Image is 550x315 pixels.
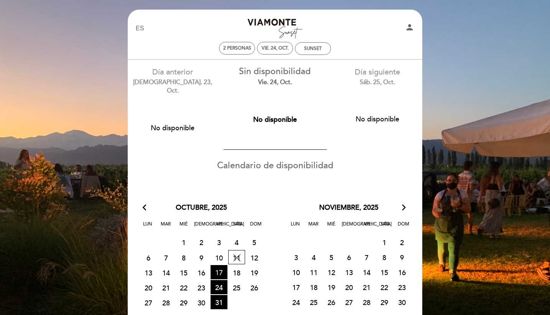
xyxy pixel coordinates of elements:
span: No disponible [253,115,297,124]
span: Sáb [378,220,393,234]
span: 18 [305,280,322,294]
i: person [405,23,414,32]
span: 24 [288,295,305,309]
span: 7 [158,250,175,265]
span: 23 [193,280,210,295]
span: 13 [140,265,157,280]
span: 20 [341,280,357,294]
span: 17 [288,280,305,294]
span: 9 [193,250,210,265]
span: 29 [175,295,192,310]
div: SUNSET [304,46,322,51]
span: 28 [158,295,175,310]
span: 21 [158,280,175,295]
span: 3 [288,250,305,264]
span: 25 [305,295,322,309]
span: 23 [394,280,410,294]
span: 1 [376,235,393,249]
span: Lun [288,220,303,234]
span: 10 [211,250,227,265]
span: 15 [376,265,393,279]
span: Vie [212,220,227,234]
span: Mar [158,220,173,234]
span: 17 [211,265,227,279]
span: Vie [360,220,375,234]
span: noviembre, 2025 [319,203,379,213]
span: 4 [305,250,322,264]
span: 22 [175,280,192,295]
div: Día anterior [127,67,218,95]
span: 12 [323,265,340,279]
span: 30 [193,295,210,310]
span: Mar [306,220,321,234]
span: 26 [323,295,340,309]
span: 21 [358,280,375,294]
div: Día siguiente [332,67,423,86]
div: [DEMOGRAPHIC_DATA]. 23, oct. [127,78,218,96]
span: 15 [175,265,192,280]
span: 14 [158,265,175,280]
span: 31 [211,295,227,309]
span: Lun [140,220,155,234]
span: 24 [211,280,227,294]
span: 6 [140,250,157,265]
span: 7 [358,250,375,264]
i: arrow_back_ios [143,203,150,213]
span: 11 [305,265,322,279]
span: 6 [341,250,357,264]
span: 22 [376,280,393,294]
span: 27 [140,295,157,310]
button: No disponible [136,118,209,138]
span: 26 [246,280,263,295]
i: arrow_forward_ios [400,203,407,213]
span: 28 [358,295,375,309]
span: Sáb [230,220,245,234]
span: Mié [324,220,339,234]
span: [DEMOGRAPHIC_DATA] [194,220,209,234]
span: 29 [376,295,393,309]
span: 5 [246,235,263,249]
span: Dom [396,220,411,234]
a: Bodega [PERSON_NAME] Sunset [227,18,323,39]
span: 9 [394,250,410,264]
span: Mié [176,220,191,234]
div: vie. 24, oct. [230,78,321,87]
button: No disponible [239,110,311,129]
span: 2 [193,235,210,249]
span: 20 [140,280,157,295]
div: vie. 24, oct. [262,45,289,51]
span: octubre, 2025 [176,203,227,213]
span: 25 [228,280,245,295]
span: 3 [211,235,227,249]
span: 19 [323,280,340,294]
span: 2 [394,235,410,249]
span: 19 [246,265,263,280]
span: 13 [341,265,357,279]
div: sáb. 25, oct. [332,78,423,87]
span: 18 [228,265,245,280]
span: 27 [341,295,357,309]
span: 4 [228,235,245,249]
span: [DEMOGRAPHIC_DATA] [342,220,357,234]
span: 16 [193,265,210,280]
span: 10 [288,265,305,279]
span: 14 [358,265,375,279]
span: 5 [323,250,340,264]
span: 2 personas [223,45,251,51]
span: 8 [376,250,393,264]
span: Sin disponibilidad [239,66,311,77]
span: Dom [248,220,263,234]
span: 1 [175,235,192,249]
span: 12 [246,250,263,265]
span: 16 [394,265,410,279]
span: Calendario de disponibilidad [217,160,333,171]
span: 11 [228,250,245,264]
button: No disponible [341,109,414,129]
span: 8 [175,250,192,265]
button: person [405,23,414,35]
span: 30 [394,295,410,309]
